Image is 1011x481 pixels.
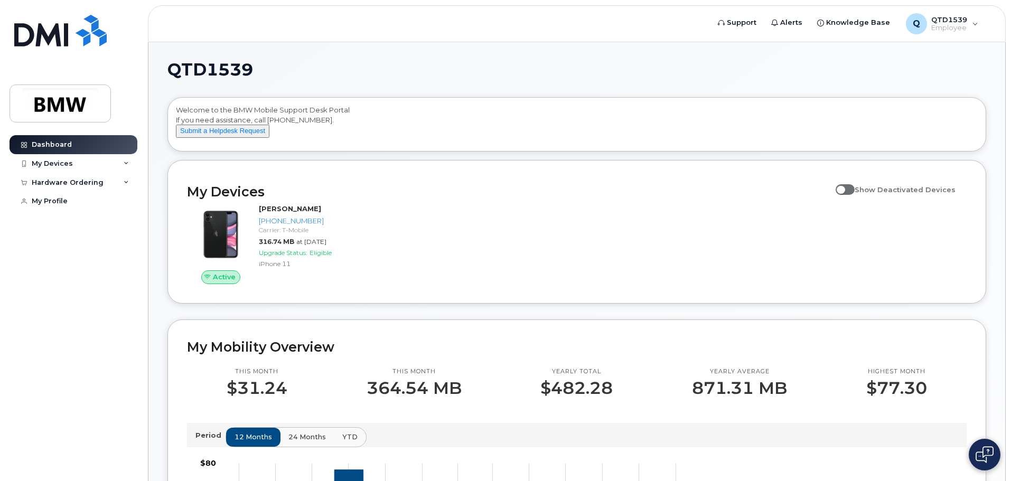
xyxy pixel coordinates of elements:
p: 364.54 MB [367,379,462,398]
img: Open chat [976,446,994,463]
div: Carrier: T-Mobile [259,225,368,234]
span: Eligible [310,249,332,257]
span: Show Deactivated Devices [855,185,956,194]
p: Yearly total [540,367,613,376]
p: Period [195,430,226,440]
img: iPhone_11.jpg [195,209,246,260]
span: 24 months [288,432,326,442]
span: YTD [342,432,358,442]
span: 316.74 MB [259,238,294,246]
p: $77.30 [866,379,927,398]
div: Welcome to the BMW Mobile Support Desk Portal If you need assistance, call [PHONE_NUMBER]. [176,105,978,147]
div: iPhone 11 [259,259,368,268]
input: Show Deactivated Devices [836,180,844,188]
h2: My Devices [187,184,830,200]
p: Highest month [866,367,927,376]
strong: [PERSON_NAME] [259,204,321,213]
p: 871.31 MB [692,379,787,398]
tspan: $80 [200,458,216,468]
a: Active[PERSON_NAME][PHONE_NUMBER]Carrier: T-Mobile316.74 MBat [DATE]Upgrade Status:EligibleiPhone 11 [187,204,372,284]
span: Active [213,272,236,282]
a: Submit a Helpdesk Request [176,126,269,135]
p: This month [367,367,462,376]
p: This month [227,367,287,376]
div: [PHONE_NUMBER] [259,216,368,226]
span: Upgrade Status: [259,249,307,257]
p: $482.28 [540,379,613,398]
h2: My Mobility Overview [187,339,967,355]
button: Submit a Helpdesk Request [176,125,269,138]
p: $31.24 [227,379,287,398]
span: at [DATE] [296,238,326,246]
span: QTD1539 [167,62,253,78]
p: Yearly average [692,367,787,376]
